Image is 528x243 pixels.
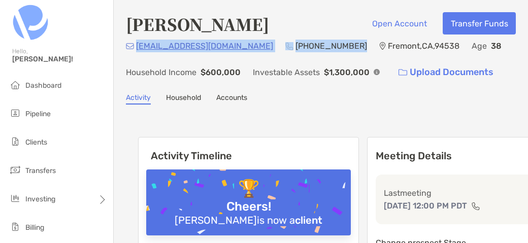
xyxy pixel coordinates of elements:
[12,55,107,63] span: [PERSON_NAME]!
[9,135,21,148] img: clients icon
[443,12,516,34] button: Transfer Funds
[364,12,435,34] button: Open Account
[285,42,293,50] img: Phone Icon
[166,93,201,105] a: Household
[374,69,380,75] img: Info Icon
[9,192,21,204] img: investing icon
[9,164,21,176] img: transfers icon
[126,93,151,105] a: Activity
[216,93,247,105] a: Accounts
[9,107,21,119] img: pipeline icon
[139,137,358,162] h6: Activity Timeline
[392,61,500,83] a: Upload Documents
[234,179,263,199] div: 🏆
[126,66,196,79] p: Household Income
[25,81,61,90] span: Dashboard
[399,69,407,76] img: button icon
[384,199,467,212] p: [DATE] 12:00 PM PDT
[201,66,241,79] p: $600,000
[491,40,502,52] p: 38
[126,12,269,36] h4: [PERSON_NAME]
[25,223,44,232] span: Billing
[25,166,56,175] span: Transfers
[25,195,55,203] span: Investing
[471,202,480,210] img: communication type
[379,42,386,50] img: Location Icon
[472,40,487,52] p: Age
[324,66,370,79] p: $1,300,000
[126,43,134,49] img: Email Icon
[171,214,326,226] div: [PERSON_NAME] is now a
[9,221,21,233] img: billing icon
[222,199,275,214] div: Cheers!
[136,40,273,52] p: [EMAIL_ADDRESS][DOMAIN_NAME]
[25,110,51,118] span: Pipeline
[388,40,459,52] p: Fremont , CA , 94538
[9,79,21,91] img: dashboard icon
[295,214,322,226] b: client
[12,4,49,41] img: Zoe Logo
[295,40,367,52] p: [PHONE_NUMBER]
[253,66,320,79] p: Investable Assets
[25,138,47,147] span: Clients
